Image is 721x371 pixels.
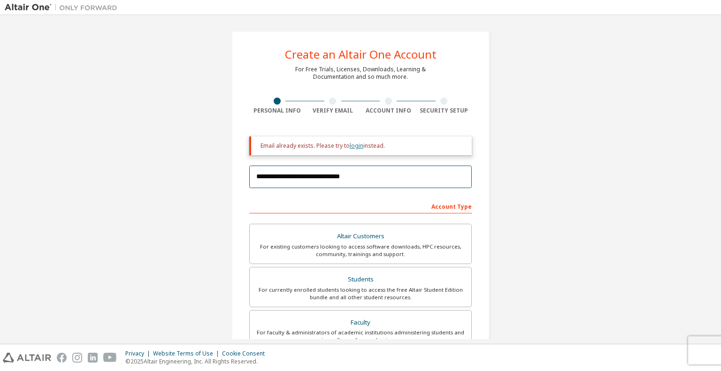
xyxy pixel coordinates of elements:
[360,107,416,114] div: Account Info
[305,107,361,114] div: Verify Email
[255,286,466,301] div: For currently enrolled students looking to access the free Altair Student Edition bundle and all ...
[261,142,464,150] div: Email already exists. Please try to instead.
[249,198,472,213] div: Account Type
[153,350,222,357] div: Website Terms of Use
[416,107,472,114] div: Security Setup
[249,107,305,114] div: Personal Info
[125,350,153,357] div: Privacy
[295,66,426,81] div: For Free Trials, Licenses, Downloads, Learning & Documentation and so much more.
[103,353,117,363] img: youtube.svg
[57,353,67,363] img: facebook.svg
[72,353,82,363] img: instagram.svg
[255,329,466,344] div: For faculty & administrators of academic institutions administering students and accessing softwa...
[125,357,270,365] p: © 2025 Altair Engineering, Inc. All Rights Reserved.
[88,353,98,363] img: linkedin.svg
[5,3,122,12] img: Altair One
[3,353,51,363] img: altair_logo.svg
[255,230,466,243] div: Altair Customers
[255,316,466,329] div: Faculty
[285,49,437,60] div: Create an Altair One Account
[222,350,270,357] div: Cookie Consent
[255,273,466,286] div: Students
[350,142,363,150] a: login
[255,243,466,258] div: For existing customers looking to access software downloads, HPC resources, community, trainings ...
